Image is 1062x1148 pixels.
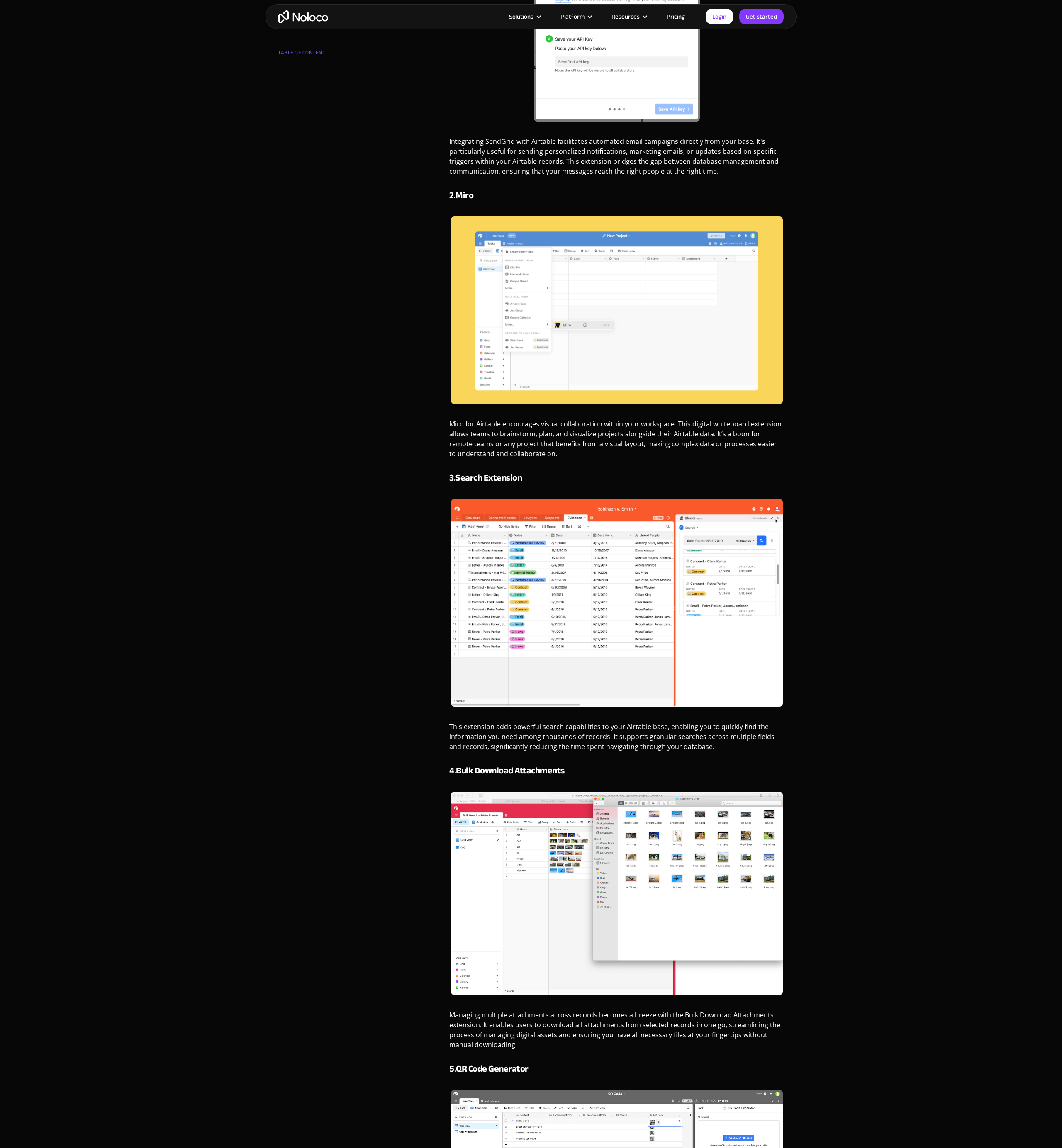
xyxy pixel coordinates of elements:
[601,11,656,22] div: Resources
[449,1010,784,1056] p: Managing multiple attachments across records becomes a breeze with the Bulk Download Attachments ...
[611,11,640,22] div: Resources
[449,764,784,777] h4: 4.
[456,1060,529,1077] strong: QR Code Generator
[455,469,522,486] strong: Search Extension
[550,11,601,22] div: Platform
[449,419,784,465] p: Miro for Airtable encourages visual collaboration within your workspace. This digital whiteboard ...
[449,722,784,758] p: This extension adds powerful search capabilities to your Airtable base, enabling you to quickly f...
[739,9,784,24] a: Get started
[449,136,784,182] p: Integrating SendGrid with Airtable facilitates automated email campaigns directly from your base....
[456,762,565,779] strong: Bulk Download Attachments
[499,11,550,22] div: Solutions
[278,10,328,23] a: home
[278,46,378,63] div: TABLE OF CONTENT
[706,9,733,24] a: Login
[455,187,473,204] strong: Miro
[449,189,784,202] h4: 2.
[656,11,695,22] a: Pricing
[560,11,585,22] div: Platform
[449,472,784,484] h4: 3.
[449,1063,784,1075] h4: 5.
[509,11,533,22] div: Solutions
